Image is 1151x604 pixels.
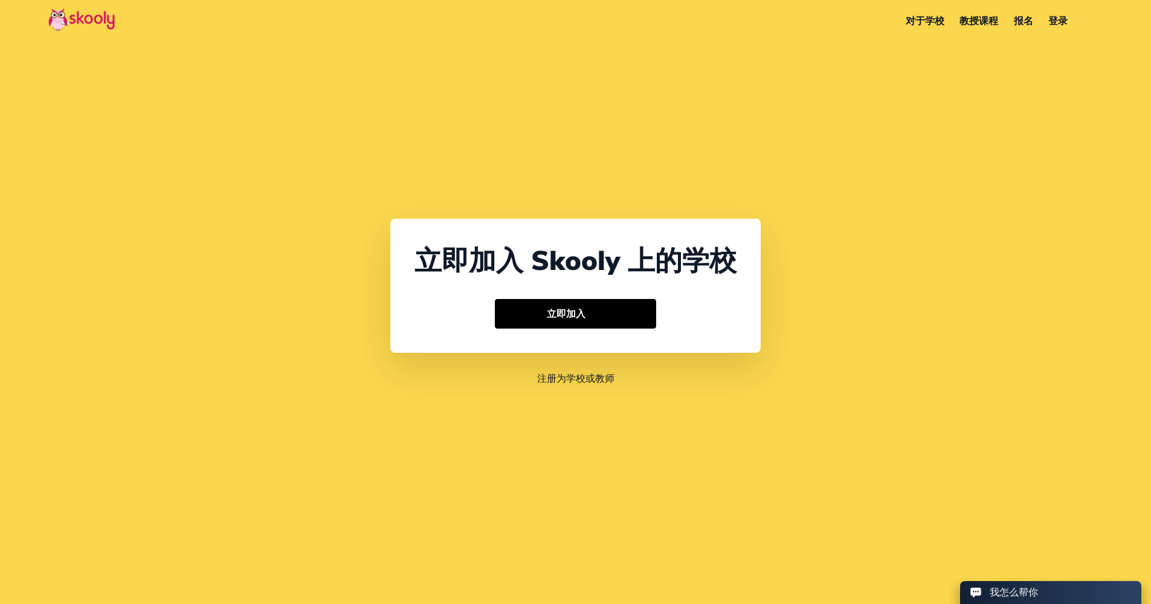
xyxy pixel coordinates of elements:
a: 对于学校 [898,11,952,31]
button: 立即加入 [495,299,656,329]
a: 教授课程 [952,11,1006,31]
img: Skooly [48,8,115,31]
div: 立即加入 Skooly 上的学校 [414,243,737,280]
a: 报名 [1006,11,1041,31]
a: 注册为学校或教师 [537,372,614,385]
a: 登录 [1041,11,1076,31]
